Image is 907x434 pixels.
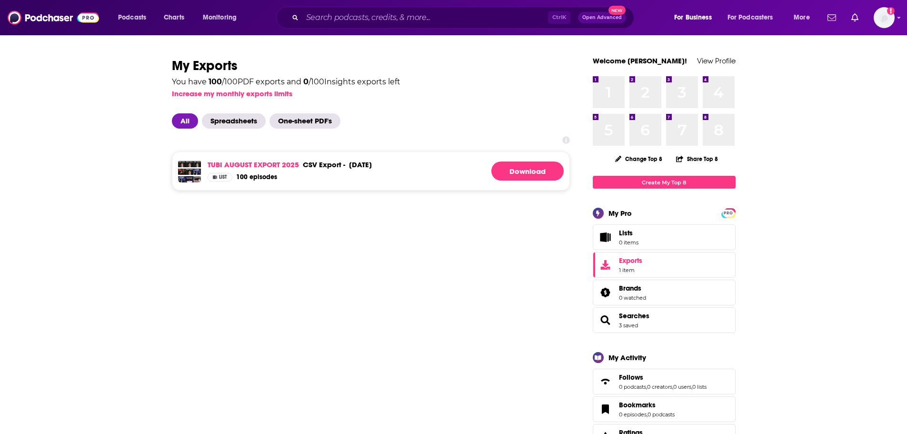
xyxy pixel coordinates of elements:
[646,384,647,390] span: ,
[219,175,227,180] span: List
[619,284,641,293] span: Brands
[608,6,626,15] span: New
[887,7,895,15] svg: Add a profile image
[728,11,773,24] span: For Podcasters
[619,373,707,382] a: Follows
[619,401,675,409] a: Bookmarks
[596,286,615,299] a: Brands
[619,239,638,246] span: 0 items
[673,384,691,390] a: 0 users
[619,322,638,329] a: 3 saved
[172,57,570,74] h1: My Exports
[593,280,736,305] span: Brands
[236,173,277,182] a: 100 episodes
[202,113,269,129] button: Spreadsheets
[172,113,202,129] button: All
[548,11,570,24] span: Ctrl K
[178,169,186,176] img: Certified Yappers
[787,10,822,25] button: open menu
[874,7,895,28] img: User Profile
[619,373,643,382] span: Follows
[692,384,707,390] a: 0 lists
[619,401,656,409] span: Bookmarks
[647,411,648,418] span: ,
[593,396,736,422] span: Bookmarks
[847,10,862,26] a: Show notifications dropdown
[178,176,186,184] img: BRANDON COLLINS | "The Tea App" | Derek Gaines & Dave Temple | NNFA #411
[285,7,643,29] div: Search podcasts, credits, & more...
[619,256,642,265] span: Exports
[593,176,736,189] a: Create My Top 8
[619,284,646,293] a: Brands
[874,7,895,28] span: Logged in as joe.kleckner
[186,169,193,176] img: "Tucker Carlson Expands Digital Footprint as Fox Acquires Media Firm Backing His Ventures"
[578,12,626,23] button: Open AdvancedNew
[203,11,237,24] span: Monitoring
[721,10,787,25] button: open menu
[619,411,647,418] a: 0 episodes
[691,384,692,390] span: ,
[111,10,159,25] button: open menu
[619,229,633,237] span: Lists
[619,384,646,390] a: 0 podcasts
[8,9,99,27] img: Podchaser - Follow, Share and Rate Podcasts
[596,258,615,272] span: Exports
[609,153,668,165] button: Change Top 8
[596,375,615,388] a: Follows
[676,150,718,168] button: Share Top 8
[608,209,632,218] div: My Pro
[596,403,615,416] a: Bookmarks
[608,353,646,362] div: My Activity
[593,252,736,278] a: Exports
[723,209,734,216] a: PRO
[303,160,317,169] span: csv
[269,113,340,129] span: One-sheet PDF's
[303,77,309,86] span: 0
[193,176,201,184] img: Tubig Lang (just water)
[164,11,184,24] span: Charts
[794,11,810,24] span: More
[723,210,734,217] span: PRO
[269,113,344,129] button: One-sheet PDF's
[672,384,673,390] span: ,
[193,169,201,176] img: SIMEON GOODSON | "Kool-Aid Soda" | Derek Gaines & Dave Temple | NNFA #412
[302,10,548,25] input: Search podcasts, credits, & more...
[172,113,198,129] span: All
[172,89,292,98] button: Increase my monthly exports limits
[209,77,222,86] span: 100
[193,161,201,169] img: Tucker Carlson Stirs Controversy with Critiques of Mainstream Media and 2024 Election Predictions
[619,267,642,273] span: 1 item
[593,56,687,65] a: Welcome [PERSON_NAME]!
[619,312,649,320] a: Searches
[874,7,895,28] button: Show profile menu
[303,160,345,169] div: export -
[593,307,736,333] span: Searches
[648,411,675,418] a: 0 podcasts
[186,176,193,184] img: Conversations About Tubi Movies
[647,384,672,390] a: 0 creators
[593,369,736,394] span: Follows
[178,161,186,169] img: Tucker Carlson's Digital Empire Expands: Fox's Tubi Acquisition Boosts His Reach
[697,56,736,65] a: View Profile
[619,229,638,237] span: Lists
[619,294,646,301] a: 0 watched
[582,15,622,20] span: Open Advanced
[208,160,299,169] a: TUBI AUGUST EXPORT 2025
[202,113,266,129] span: Spreadsheets
[172,78,400,86] div: You have / 100 PDF exports and / 100 Insights exports left
[158,10,190,25] a: Charts
[491,161,564,181] a: Generating File
[596,313,615,327] a: Searches
[196,10,249,25] button: open menu
[596,231,615,244] span: Lists
[349,160,372,169] div: [DATE]
[593,224,736,250] a: Lists
[186,161,193,169] img: Headline: Fox's Streaming Moves Boost Tucker Carlson's Digital Presence and Influence
[118,11,146,24] span: Podcasts
[824,10,840,26] a: Show notifications dropdown
[668,10,724,25] button: open menu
